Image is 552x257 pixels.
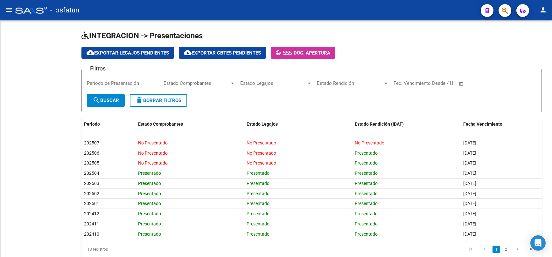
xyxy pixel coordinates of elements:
span: Buscar [93,98,119,103]
span: Presentado [355,181,378,186]
span: Presentado [247,231,269,237]
span: No Presentado [247,160,276,165]
span: No Presentado [138,160,168,165]
span: Estado Comprobantes [164,80,230,86]
span: Periodo [84,121,100,127]
span: Presentado [247,181,269,186]
span: Presentado [355,231,378,237]
span: [DATE] [463,231,476,237]
a: 1 [493,246,500,253]
span: 202503 [84,181,99,186]
span: [DATE] [463,140,476,145]
input: Fecha inicio [394,80,419,86]
span: 202502 [84,191,99,196]
span: Presentado [355,201,378,206]
span: Estado Legajos [247,121,278,127]
span: No Presentado [355,140,384,145]
mat-icon: cloud_download [184,49,192,56]
datatable-header-cell: Fecha Vencimiento [461,117,542,131]
span: Presentado [138,201,161,206]
span: No Presentado [247,140,276,145]
span: Estado Comprobantes [138,121,183,127]
a: go to next page [512,246,524,253]
div: Open Intercom Messenger [530,235,546,251]
span: 202411 [84,221,99,226]
span: Presentado [138,171,161,176]
span: Estado Legajos [240,80,306,86]
span: 202507 [84,140,99,145]
span: Presentado [247,191,269,196]
span: Presentado [355,221,378,226]
span: [DATE] [463,211,476,216]
mat-icon: menu [5,6,13,14]
span: [DATE] [463,191,476,196]
button: Buscar [87,94,125,107]
span: 202501 [84,201,99,206]
span: 202505 [84,160,99,165]
span: Doc. Apertura [294,50,330,56]
span: Presentado [138,231,161,237]
span: [DATE] [463,221,476,226]
span: Estado Rendición [317,80,383,86]
span: Presentado [355,211,378,216]
datatable-header-cell: Estado Comprobantes [136,117,244,131]
span: Presentado [355,171,378,176]
mat-icon: delete [136,96,143,104]
button: Exportar Cbtes Pendientes [179,47,266,59]
span: Presentado [355,160,378,165]
button: Exportar Legajos Pendientes [81,47,174,59]
span: No Presentado [138,140,168,145]
mat-icon: person [539,6,547,14]
input: Fecha fin [425,80,456,86]
span: 202412 [84,211,99,216]
span: Presentado [247,211,269,216]
li: page 1 [492,244,501,255]
span: Presentado [355,151,378,156]
li: page 2 [501,244,511,255]
span: 202410 [84,231,99,237]
span: [DATE] [463,160,476,165]
span: - osfatun [50,3,79,17]
span: Presentado [138,221,161,226]
span: No Presentado [247,151,276,156]
span: Presentado [138,191,161,196]
span: [DATE] [463,201,476,206]
span: 202504 [84,171,99,176]
datatable-header-cell: Periodo [81,117,136,131]
span: Presentado [355,191,378,196]
datatable-header-cell: Estado Rendición (IDAF) [352,117,460,131]
span: Presentado [138,211,161,216]
a: go to previous page [479,246,491,253]
mat-icon: cloud_download [87,49,94,56]
span: Fecha Vencimiento [463,121,502,127]
span: Presentado [247,171,269,176]
span: Presentado [247,201,269,206]
span: Presentado [138,181,161,186]
span: 202506 [84,151,99,156]
span: INTEGRACION -> Presentaciones [81,31,203,40]
mat-icon: search [93,96,100,104]
h3: Filtros [87,64,109,73]
a: go to first page [465,246,477,253]
button: Open calendar [458,80,465,87]
span: Estado Rendición (IDAF) [355,121,404,127]
span: - [276,50,294,56]
a: go to last page [526,246,538,253]
datatable-header-cell: Estado Legajos [244,117,352,131]
span: Exportar Cbtes Pendientes [184,50,261,56]
span: Exportar Legajos Pendientes [87,50,169,56]
button: -Doc. Apertura [271,47,335,59]
button: Borrar Filtros [130,94,187,107]
span: Borrar Filtros [136,98,181,103]
a: 2 [502,246,510,253]
span: [DATE] [463,171,476,176]
span: No Presentado [138,151,168,156]
span: Presentado [247,221,269,226]
span: [DATE] [463,181,476,186]
span: [DATE] [463,151,476,156]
